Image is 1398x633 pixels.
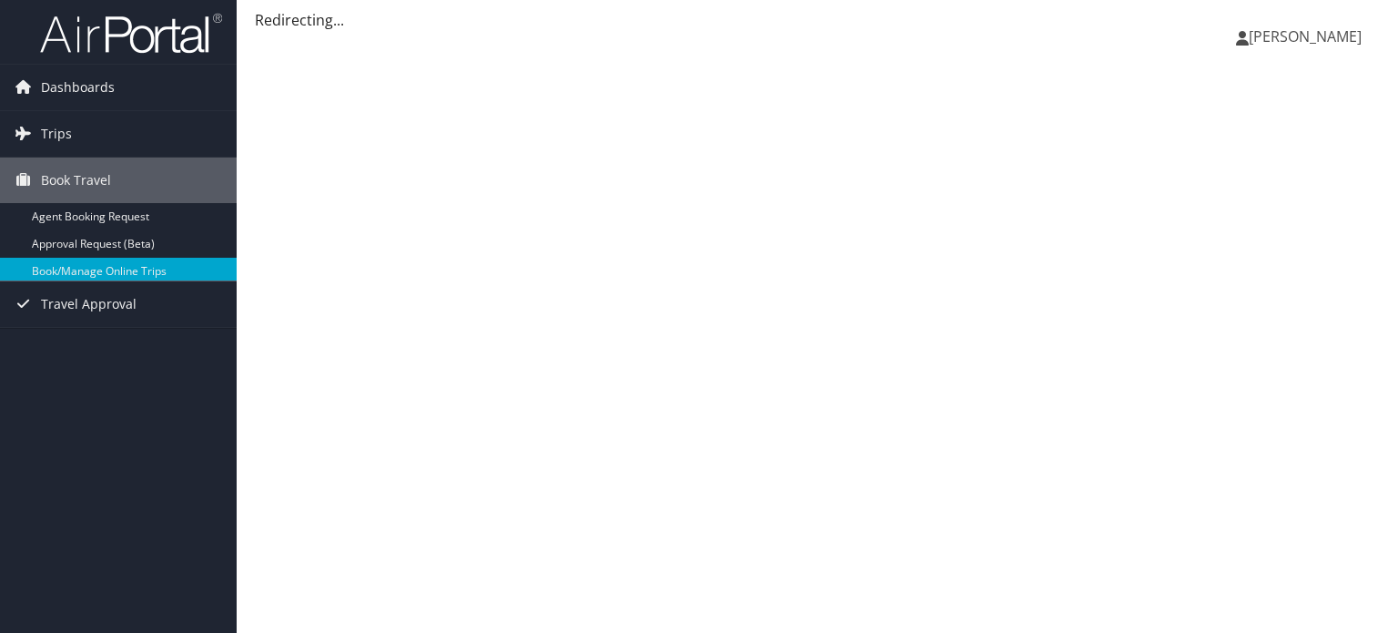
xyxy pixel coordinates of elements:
a: [PERSON_NAME] [1236,9,1380,64]
div: Redirecting... [255,9,1380,31]
span: Trips [41,111,72,157]
img: airportal-logo.png [40,12,222,55]
span: Travel Approval [41,281,137,327]
span: Dashboards [41,65,115,110]
span: Book Travel [41,158,111,203]
span: [PERSON_NAME] [1249,26,1362,46]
